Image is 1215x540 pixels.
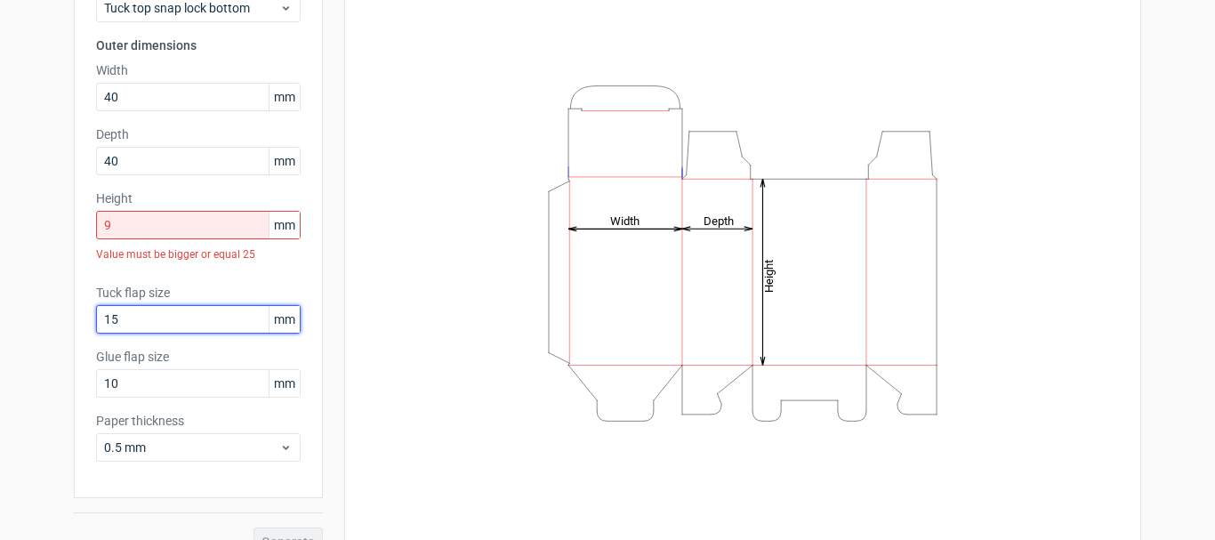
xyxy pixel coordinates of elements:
span: mm [269,212,300,238]
tspan: Width [610,214,640,227]
label: Paper thickness [96,412,301,430]
span: mm [269,370,300,397]
tspan: Height [762,259,776,292]
label: Width [96,61,301,79]
span: mm [269,84,300,110]
label: Depth [96,125,301,143]
label: Glue flap size [96,348,301,366]
tspan: Depth [704,214,734,227]
span: mm [269,306,300,333]
h3: Outer dimensions [96,36,301,54]
label: Tuck flap size [96,284,301,302]
label: Height [96,189,301,207]
div: Value must be bigger or equal 25 [96,239,301,270]
span: 0.5 mm [104,439,279,456]
span: mm [269,148,300,174]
